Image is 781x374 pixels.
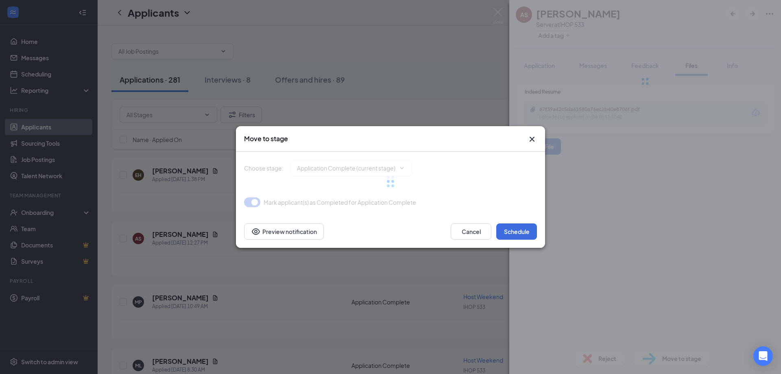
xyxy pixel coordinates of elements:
button: Schedule [496,223,537,240]
button: Close [527,134,537,144]
button: Cancel [451,223,491,240]
div: Open Intercom Messenger [753,346,773,366]
svg: Cross [527,134,537,144]
svg: Eye [251,227,261,236]
button: Preview notificationEye [244,223,324,240]
h3: Move to stage [244,134,288,143]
